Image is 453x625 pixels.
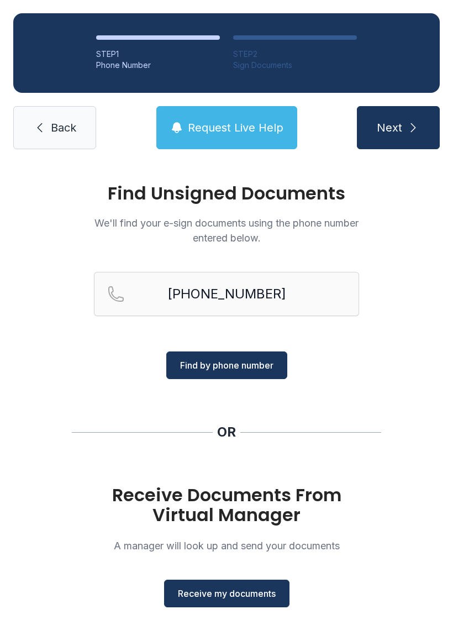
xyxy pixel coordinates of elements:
[94,538,359,553] p: A manager will look up and send your documents
[96,60,220,71] div: Phone Number
[233,49,357,60] div: STEP 2
[94,216,359,245] p: We'll find your e-sign documents using the phone number entered below.
[217,423,236,441] div: OR
[94,272,359,316] input: Reservation phone number
[51,120,76,135] span: Back
[233,60,357,71] div: Sign Documents
[96,49,220,60] div: STEP 1
[178,587,276,600] span: Receive my documents
[94,185,359,202] h1: Find Unsigned Documents
[94,485,359,525] h1: Receive Documents From Virtual Manager
[377,120,402,135] span: Next
[180,359,273,372] span: Find by phone number
[188,120,283,135] span: Request Live Help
